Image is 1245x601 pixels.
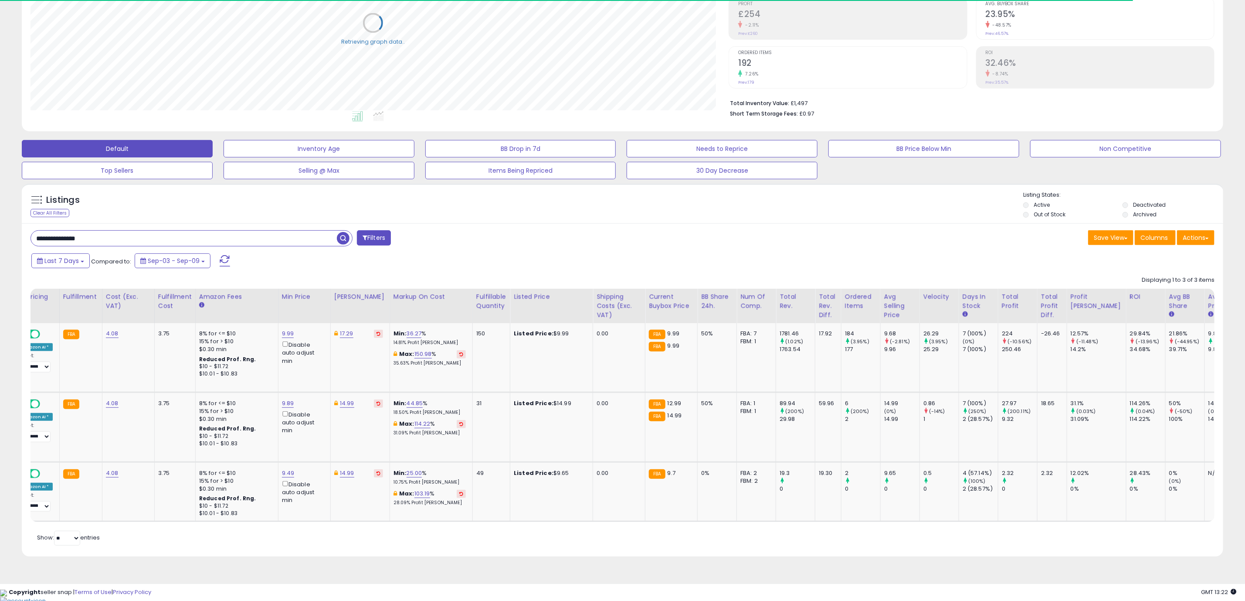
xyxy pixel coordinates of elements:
[1071,485,1126,493] div: 0%
[1088,230,1133,245] button: Save View
[845,469,880,477] div: 2
[701,292,733,311] div: BB Share 24h.
[394,490,466,506] div: %
[199,355,256,363] b: Reduced Prof. Rng.
[1071,415,1126,423] div: 31.09%
[701,330,730,338] div: 50%
[923,415,959,423] div: 1
[476,400,503,407] div: 31
[1130,469,1165,477] div: 28.43%
[199,425,256,432] b: Reduced Prof. Rng.
[968,408,987,415] small: (250%)
[282,292,327,301] div: Min Price
[1175,408,1193,415] small: (-50%)
[1169,415,1204,423] div: 100%
[158,330,189,338] div: 3.75
[514,400,586,407] div: $14.99
[1130,292,1162,301] div: ROI
[884,485,919,493] div: 0
[701,469,730,477] div: 0%
[1169,485,1204,493] div: 0%
[730,99,789,107] b: Total Inventory Value:
[1002,330,1037,338] div: 224
[963,485,998,493] div: 2 (28.57%)
[1208,292,1240,311] div: Avg Win Price
[1002,415,1037,423] div: 9.32
[1135,230,1176,245] button: Columns
[785,408,804,415] small: (200%)
[340,399,354,408] a: 14.99
[742,22,759,28] small: -2.11%
[394,469,466,485] div: %
[199,338,271,345] div: 15% for > $10
[39,331,53,338] span: OFF
[627,162,818,179] button: 30 Day Decrease
[649,342,665,352] small: FBA
[1136,338,1159,345] small: (-13.96%)
[1214,338,1229,345] small: (0.1%)
[990,71,1008,77] small: -8.74%
[1071,345,1126,353] div: 14.2%
[1136,408,1155,415] small: (0.04%)
[1208,408,1221,415] small: (0%)
[476,469,503,477] div: 49
[1169,345,1204,353] div: 39.71%
[890,338,910,345] small: (-2.81%)
[106,292,151,311] div: Cost (Exc. VAT)
[19,423,53,442] div: Preset:
[649,330,665,339] small: FBA
[135,253,210,268] button: Sep-03 - Sep-09
[91,257,131,266] span: Compared to:
[148,256,200,265] span: Sep-03 - Sep-09
[845,292,877,311] div: Ordered Items
[668,469,675,477] span: 9.7
[514,469,586,477] div: $9.65
[649,400,665,409] small: FBA
[819,469,835,477] div: 19.30
[986,2,1214,7] span: Avg. Buybox Share
[597,469,638,477] div: 0.00
[668,411,682,420] span: 14.99
[407,469,422,478] a: 25.00
[1130,330,1165,338] div: 29.84%
[740,338,769,345] div: FBM: 1
[740,407,769,415] div: FBM: 1
[394,430,466,436] p: 31.09% Profit [PERSON_NAME]
[1071,292,1123,311] div: Profit [PERSON_NAME]
[986,31,1009,36] small: Prev: 46.57%
[1071,330,1126,338] div: 12.57%
[399,350,414,358] b: Max:
[740,292,772,311] div: Num of Comp.
[514,329,553,338] b: Listed Price:
[399,489,414,498] b: Max:
[1041,292,1063,320] div: Total Profit Diff.
[1076,338,1098,345] small: (-11.48%)
[199,469,271,477] div: 8% for <= $10
[1002,469,1037,477] div: 2.32
[780,330,815,338] div: 1781.46
[730,97,1208,108] li: £1,497
[199,301,204,309] small: Amazon Fees.
[407,399,423,408] a: 44.85
[884,415,919,423] div: 14.99
[738,58,967,70] h2: 192
[828,140,1019,157] button: BB Price Below Min
[738,2,967,7] span: Profit
[394,400,466,416] div: %
[199,292,275,301] div: Amazon Fees
[199,502,271,510] div: $10 - $11.72
[990,22,1012,28] small: -48.57%
[963,311,968,318] small: Days In Stock.
[884,408,896,415] small: (0%)
[199,485,271,493] div: $0.30 min
[1208,330,1244,338] div: 9.87
[399,420,414,428] b: Max:
[158,400,189,407] div: 3.75
[476,292,506,311] div: Fulfillable Quantity
[158,292,192,311] div: Fulfillment Cost
[1034,201,1050,208] label: Active
[282,340,324,365] div: Disable auto adjust min
[1140,233,1168,242] span: Columns
[414,350,432,359] a: 150.98
[740,469,769,477] div: FBA: 2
